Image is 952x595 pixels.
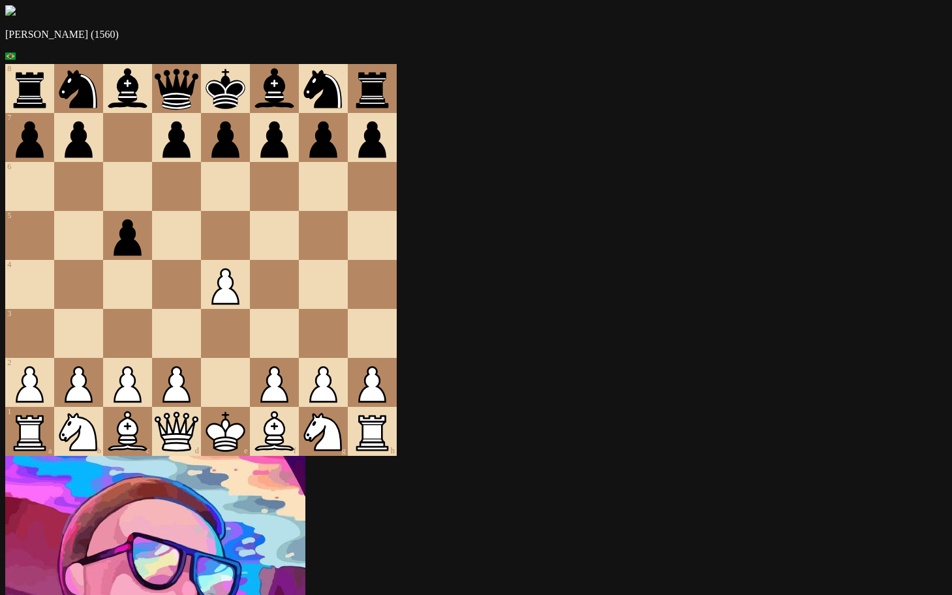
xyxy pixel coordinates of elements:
[7,309,52,319] div: 3
[7,260,52,270] div: 4
[5,5,16,16] img: avatar.jpg
[7,211,52,221] div: 5
[7,162,52,172] div: 6
[5,29,947,40] p: [PERSON_NAME] (1560)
